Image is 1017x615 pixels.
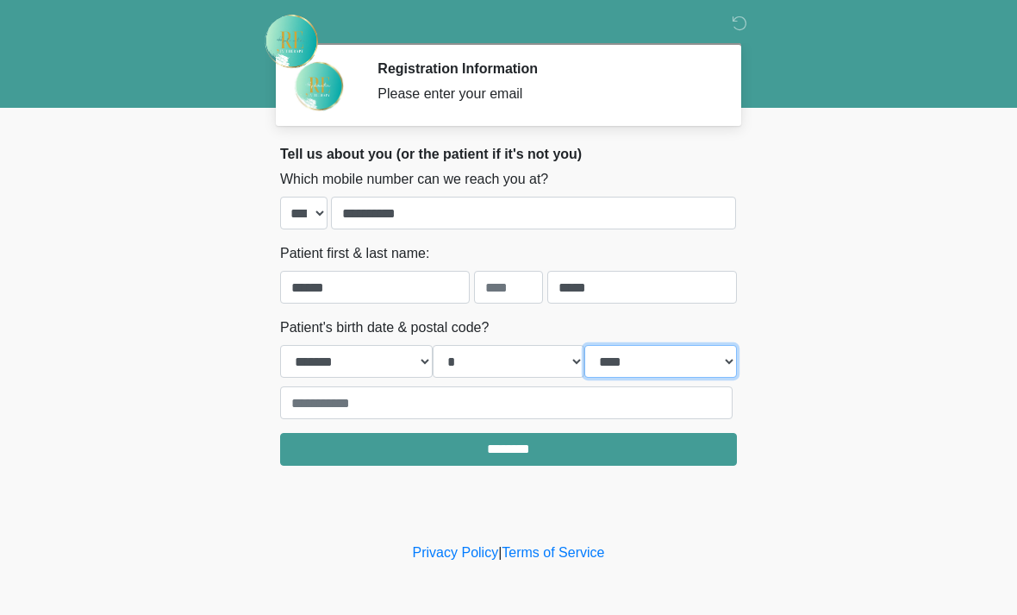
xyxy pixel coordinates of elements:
div: Please enter your email [377,84,711,104]
h2: Tell us about you (or the patient if it's not you) [280,146,737,162]
img: Rehydrate Aesthetics & Wellness Logo [263,13,320,70]
a: | [498,545,502,560]
img: Agent Avatar [293,60,345,112]
label: Patient's birth date & postal code? [280,317,489,338]
label: Patient first & last name: [280,243,429,264]
a: Terms of Service [502,545,604,560]
label: Which mobile number can we reach you at? [280,169,548,190]
a: Privacy Policy [413,545,499,560]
